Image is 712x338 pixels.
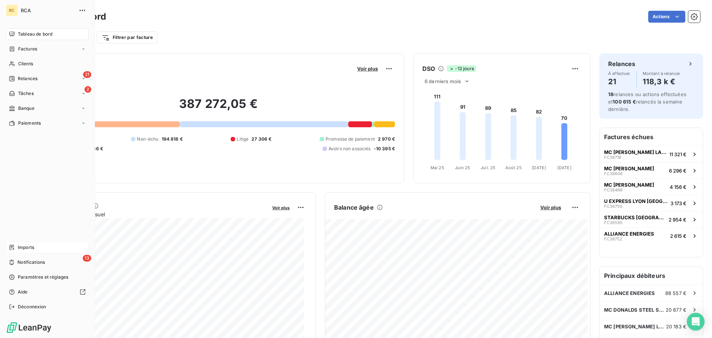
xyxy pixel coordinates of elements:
[355,65,380,72] button: Voir plus
[643,76,680,88] h4: 118,3 k €
[608,91,686,112] span: relances ou actions effectuées et relancés la semaine dernière.
[600,267,703,285] h6: Principaux débiteurs
[18,289,28,295] span: Aide
[604,214,666,220] span: STARBUCKS [GEOGRAPHIC_DATA]
[18,75,37,82] span: Relances
[600,195,703,211] button: U EXPRESS LYON [GEOGRAPHIC_DATA]FC387503 173 €
[431,165,444,170] tspan: Mai 25
[643,71,680,76] span: Montant à relancer
[18,244,34,251] span: Imports
[604,188,623,192] span: FC38466
[687,313,705,331] div: Open Intercom Messenger
[670,233,686,239] span: 2 615 €
[272,205,290,210] span: Voir plus
[18,120,41,127] span: Paiements
[83,71,91,78] span: 21
[18,31,52,37] span: Tableau de bord
[604,171,623,176] span: FC38608
[6,4,18,16] div: RC
[42,210,267,218] span: Chiffre d'affaires mensuel
[538,204,563,211] button: Voir plus
[604,307,666,313] span: MC DONALDS STEEL ST ETIENNE
[669,217,686,223] span: 2 954 €
[604,231,654,237] span: ALLIANCE ENERGIES
[666,307,686,313] span: 20 677 €
[604,204,622,209] span: FC38750
[455,165,470,170] tspan: Juin 25
[334,203,374,212] h6: Balance âgée
[604,290,655,296] span: ALLIANCE ENERGIES
[608,91,613,97] span: 18
[270,204,292,211] button: Voir plus
[378,136,395,142] span: 2 970 €
[608,59,635,68] h6: Relances
[604,237,622,241] span: FC38752
[137,136,158,142] span: Non-échu
[85,86,91,93] span: 2
[600,128,703,146] h6: Factures échues
[669,168,686,174] span: 6 296 €
[357,66,378,72] span: Voir plus
[18,105,34,112] span: Banque
[374,145,395,152] span: -10 395 €
[329,145,371,152] span: Avoirs non associés
[604,165,654,171] span: MC [PERSON_NAME]
[83,255,91,262] span: 13
[237,136,248,142] span: Litige
[600,178,703,195] button: MC [PERSON_NAME]FC384664 156 €
[600,227,703,244] button: ALLIANCE ENERGIESFC387522 615 €
[21,7,74,13] span: RCA
[670,200,686,206] span: 3 173 €
[613,99,636,105] span: 100 615 €
[447,65,476,72] span: -12 jours
[6,286,89,298] a: Aide
[422,64,435,73] h6: DSO
[251,136,271,142] span: 27 306 €
[669,151,686,157] span: 11 321 €
[425,78,461,84] span: 6 derniers mois
[648,11,685,23] button: Actions
[665,290,686,296] span: 88 557 €
[505,165,522,170] tspan: Août 25
[18,60,33,67] span: Clients
[604,324,666,329] span: MC [PERSON_NAME] LA RICAMARIE
[18,46,37,52] span: Factures
[600,146,703,162] button: MC [PERSON_NAME] LA RICAMARIEFC3871911 321 €
[481,165,495,170] tspan: Juil. 25
[162,136,183,142] span: 194 818 €
[17,259,45,266] span: Notifications
[42,96,395,119] h2: 387 272,05 €
[608,76,630,88] h4: 21
[326,136,375,142] span: Promesse de paiement
[604,220,623,225] span: FC36595
[604,155,621,160] span: FC38719
[18,90,34,97] span: Tâches
[604,198,667,204] span: U EXPRESS LYON [GEOGRAPHIC_DATA]
[540,204,561,210] span: Voir plus
[18,274,68,280] span: Paramètres et réglages
[600,162,703,178] button: MC [PERSON_NAME]FC386086 296 €
[557,165,571,170] tspan: [DATE]
[608,71,630,76] span: À effectuer
[604,182,654,188] span: MC [PERSON_NAME]
[97,32,158,43] button: Filtrer par facture
[670,184,686,190] span: 4 156 €
[666,324,686,329] span: 20 183 €
[532,165,546,170] tspan: [DATE]
[6,322,52,334] img: Logo LeanPay
[604,149,666,155] span: MC [PERSON_NAME] LA RICAMARIE
[18,303,46,310] span: Déconnexion
[600,211,703,227] button: STARBUCKS [GEOGRAPHIC_DATA]FC365952 954 €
